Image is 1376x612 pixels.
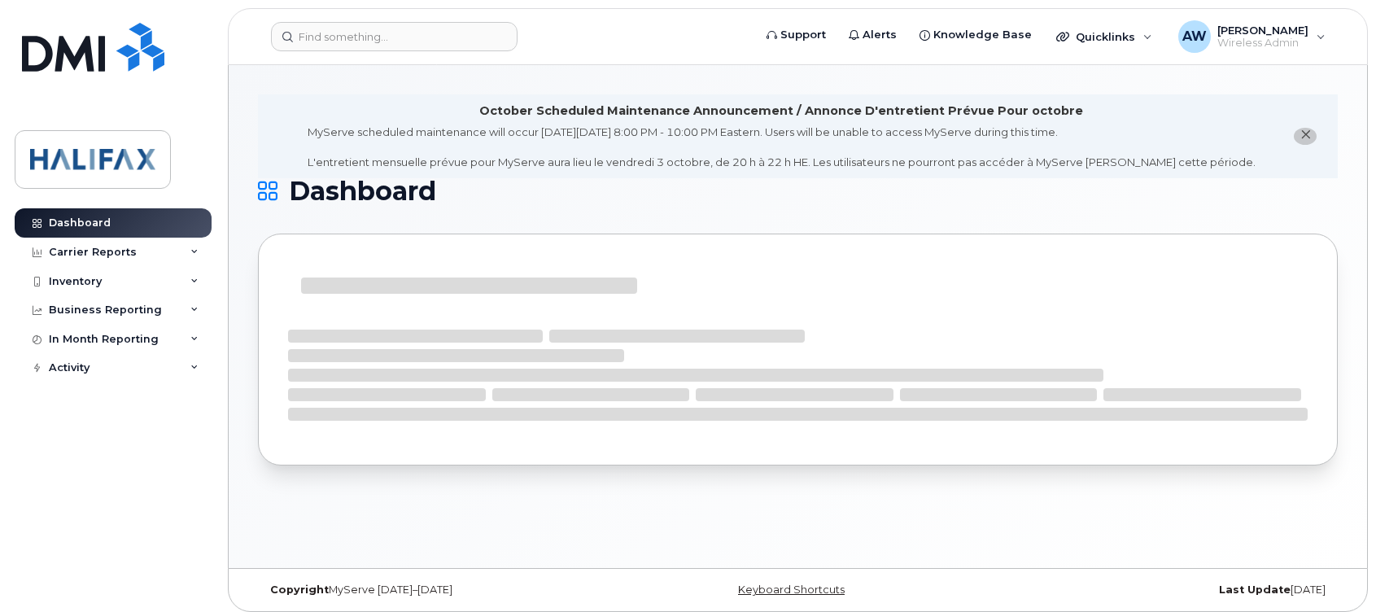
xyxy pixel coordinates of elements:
strong: Copyright [270,584,329,596]
strong: Last Update [1219,584,1291,596]
div: MyServe scheduled maintenance will occur [DATE][DATE] 8:00 PM - 10:00 PM Eastern. Users will be u... [308,125,1256,170]
div: [DATE] [978,584,1338,597]
a: Keyboard Shortcuts [738,584,845,596]
div: October Scheduled Maintenance Announcement / Annonce D'entretient Prévue Pour octobre [479,103,1083,120]
button: close notification [1294,128,1317,145]
span: Dashboard [289,179,436,203]
div: MyServe [DATE]–[DATE] [258,584,618,597]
